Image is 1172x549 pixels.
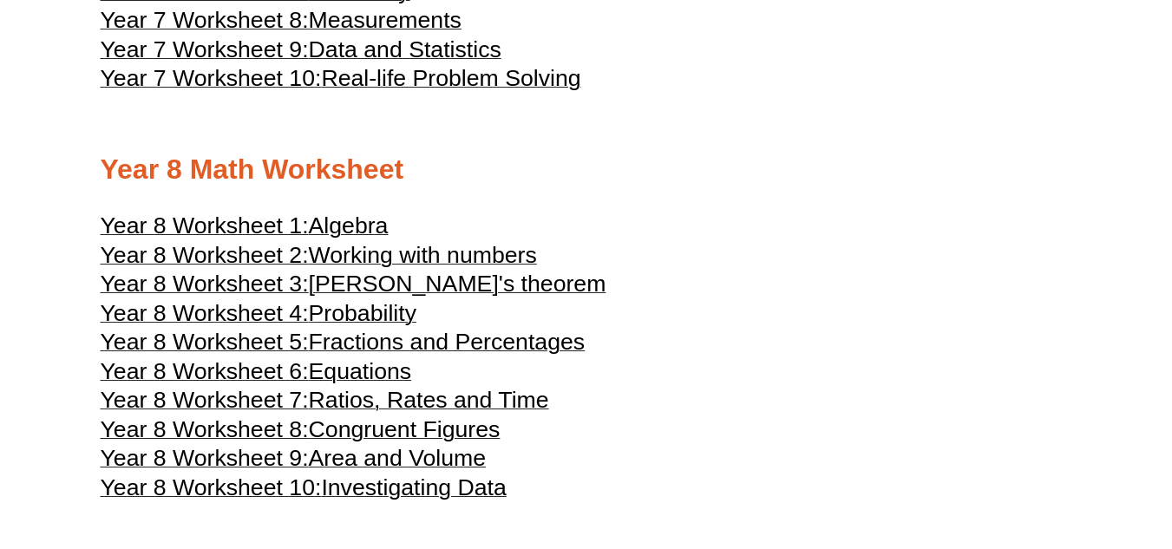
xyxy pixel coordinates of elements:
[101,453,487,470] a: Year 8 Worksheet 9:Area and Volume
[101,65,322,91] span: Year 7 Worksheet 10:
[101,424,501,441] a: Year 8 Worksheet 8:Congruent Figures
[309,212,389,239] span: Algebra
[101,15,462,32] a: Year 7 Worksheet 8:Measurements
[101,242,309,268] span: Year 8 Worksheet 2:
[309,445,487,471] span: Area and Volume
[101,271,309,297] span: Year 8 Worksheet 3:
[309,329,586,355] span: Fractions and Percentages
[309,242,537,268] span: Working with numbers
[101,152,1072,188] h2: Year 8 Math Worksheet
[101,474,322,500] span: Year 8 Worksheet 10:
[101,7,309,33] span: Year 7 Worksheet 8:
[321,65,580,91] span: Real-life Problem Solving
[101,358,309,384] span: Year 8 Worksheet 6:
[309,416,501,442] span: Congruent Figures
[101,220,389,238] a: Year 8 Worksheet 1:Algebra
[101,36,309,62] span: Year 7 Worksheet 9:
[309,358,412,384] span: Equations
[101,366,412,383] a: Year 8 Worksheet 6:Equations
[101,337,586,354] a: Year 8 Worksheet 5:Fractions and Percentages
[101,387,309,413] span: Year 8 Worksheet 7:
[101,482,507,500] a: Year 8 Worksheet 10:Investigating Data
[101,308,417,325] a: Year 8 Worksheet 4:Probability
[101,278,606,296] a: Year 8 Worksheet 3:[PERSON_NAME]'s theorem
[101,329,309,355] span: Year 8 Worksheet 5:
[309,36,501,62] span: Data and Statistics
[309,271,606,297] span: [PERSON_NAME]'s theorem
[321,474,506,500] span: Investigating Data
[101,212,309,239] span: Year 8 Worksheet 1:
[309,300,416,326] span: Probability
[101,44,501,62] a: Year 7 Worksheet 9:Data and Statistics
[309,387,549,413] span: Ratios, Rates and Time
[101,300,309,326] span: Year 8 Worksheet 4:
[101,250,537,267] a: Year 8 Worksheet 2:Working with numbers
[883,353,1172,549] iframe: Chat Widget
[101,416,309,442] span: Year 8 Worksheet 8:
[101,395,549,412] a: Year 8 Worksheet 7:Ratios, Rates and Time
[101,445,309,471] span: Year 8 Worksheet 9:
[309,7,462,33] span: Measurements
[101,73,581,90] a: Year 7 Worksheet 10:Real-life Problem Solving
